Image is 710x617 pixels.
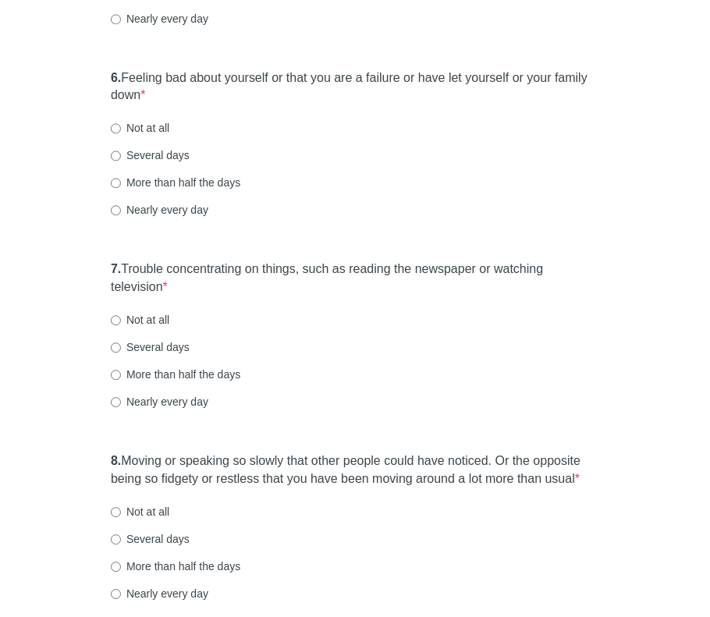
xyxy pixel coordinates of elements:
input: Nearly every day [111,14,121,24]
label: Moving or speaking so slowly that other people could have noticed. Or the opposite being so fidge... [111,452,599,488]
input: Nearly every day [111,397,121,407]
input: More than half the days [111,370,121,380]
input: Several days [111,151,121,161]
label: Nearly every day [111,394,208,410]
label: Several days [111,531,190,547]
label: Feeling bad about yourself or that you are a failure or have let yourself or your family down [111,69,599,105]
label: Several days [111,339,190,355]
label: Several days [111,147,190,163]
label: More than half the days [111,367,240,382]
input: Not at all [111,123,121,133]
input: Several days [111,342,121,353]
input: More than half the days [111,562,121,572]
input: Several days [111,534,121,544]
input: Not at all [111,507,121,517]
label: Nearly every day [111,11,208,27]
input: Nearly every day [111,589,121,599]
label: More than half the days [111,175,240,190]
strong: 7. [111,262,121,275]
label: Nearly every day [111,202,208,218]
strong: 8. [111,454,121,467]
label: More than half the days [111,558,240,574]
label: Nearly every day [111,586,208,601]
label: Trouble concentrating on things, such as reading the newspaper or watching television [111,261,599,296]
strong: 6. [111,71,121,84]
label: Not at all [111,504,169,519]
label: Not at all [111,120,169,136]
input: More than half the days [111,178,121,188]
input: Not at all [111,315,121,325]
input: Nearly every day [111,205,121,215]
label: Not at all [111,312,169,328]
